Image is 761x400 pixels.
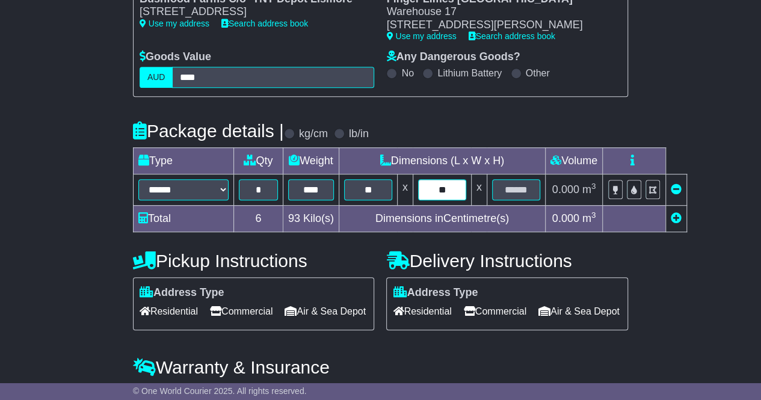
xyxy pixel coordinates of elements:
[133,147,233,174] td: Type
[140,51,211,64] label: Goods Value
[545,147,602,174] td: Volume
[397,174,413,205] td: x
[140,19,209,28] a: Use my address
[393,302,451,321] span: Residential
[386,51,520,64] label: Any Dangerous Goods?
[140,5,363,19] div: [STREET_ADDRESS]
[591,211,596,220] sup: 3
[464,302,526,321] span: Commercial
[538,302,620,321] span: Air & Sea Depot
[552,212,579,224] span: 0.000
[386,5,609,19] div: Warehouse 17
[285,302,366,321] span: Air & Sea Depot
[140,286,224,300] label: Address Type
[582,212,596,224] span: m
[552,183,579,195] span: 0.000
[221,19,308,28] a: Search address book
[671,183,682,195] a: Remove this item
[133,251,375,271] h4: Pickup Instructions
[133,205,233,232] td: Total
[283,147,339,174] td: Weight
[471,174,487,205] td: x
[133,357,628,377] h4: Warranty & Insurance
[469,31,555,41] a: Search address book
[386,31,456,41] a: Use my address
[210,302,273,321] span: Commercial
[386,19,609,32] div: [STREET_ADDRESS][PERSON_NAME]
[233,147,283,174] td: Qty
[339,147,545,174] td: Dimensions (L x W x H)
[401,67,413,79] label: No
[299,128,328,141] label: kg/cm
[349,128,369,141] label: lb/in
[140,67,173,88] label: AUD
[591,182,596,191] sup: 3
[582,183,596,195] span: m
[133,386,307,396] span: © One World Courier 2025. All rights reserved.
[288,212,300,224] span: 93
[339,205,545,232] td: Dimensions in Centimetre(s)
[393,286,478,300] label: Address Type
[526,67,550,79] label: Other
[671,212,682,224] a: Add new item
[386,251,628,271] h4: Delivery Instructions
[140,302,198,321] span: Residential
[283,205,339,232] td: Kilo(s)
[233,205,283,232] td: 6
[133,121,284,141] h4: Package details |
[437,67,502,79] label: Lithium Battery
